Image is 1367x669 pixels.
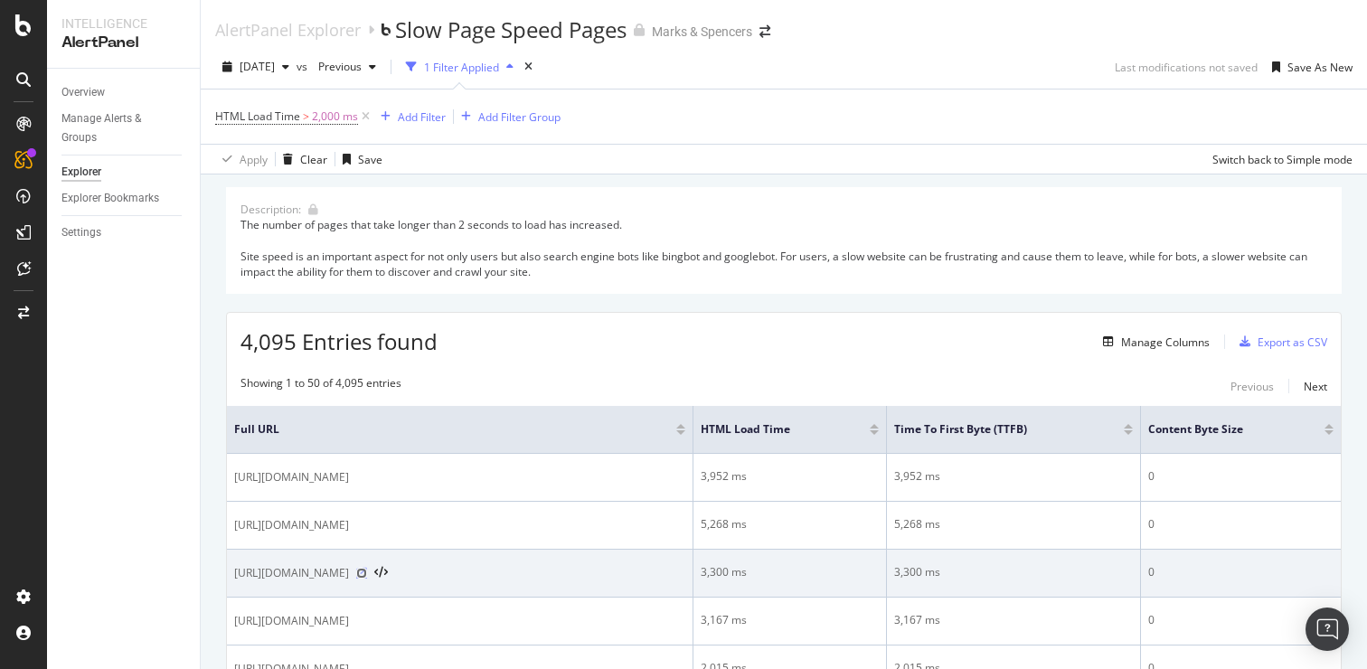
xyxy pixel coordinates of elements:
button: [DATE] [215,52,297,81]
div: Showing 1 to 50 of 4,095 entries [240,375,401,397]
div: 3,167 ms [701,612,880,628]
div: Next [1304,379,1327,394]
div: Apply [240,152,268,167]
div: Export as CSV [1258,334,1327,350]
a: Manage Alerts & Groups [61,109,187,147]
div: 3,952 ms [894,468,1133,485]
div: 3,167 ms [894,612,1133,628]
div: Slow Page Speed Pages [395,14,627,45]
a: Settings [61,223,187,242]
div: Marks & Spencers [652,23,752,41]
a: Explorer [61,163,187,182]
button: Clear [276,145,327,174]
a: Visit Online Page [356,568,367,579]
span: [URL][DOMAIN_NAME] [234,468,349,486]
a: Overview [61,83,187,102]
div: 3,952 ms [701,468,880,485]
button: Next [1304,375,1327,397]
div: Add Filter Group [478,109,561,125]
div: arrow-right-arrow-left [759,25,770,38]
div: Explorer Bookmarks [61,189,159,208]
button: Save As New [1265,52,1353,81]
span: HTML Load Time [215,108,300,124]
button: Save [335,145,382,174]
div: Previous [1230,379,1274,394]
div: The number of pages that take longer than 2 seconds to load has increased. Site speed is an impor... [240,217,1327,279]
div: 5,268 ms [894,516,1133,532]
div: 0 [1148,612,1334,628]
div: Explorer [61,163,101,182]
span: HTML Load Time [701,421,844,438]
div: AlertPanel [61,33,185,53]
button: 1 Filter Applied [399,52,521,81]
button: Export as CSV [1232,327,1327,356]
div: Open Intercom Messenger [1306,608,1349,651]
button: Add Filter [373,106,446,127]
span: [URL][DOMAIN_NAME] [234,612,349,630]
a: AlertPanel Explorer [215,20,361,40]
span: Previous [311,59,362,74]
div: 3,300 ms [894,564,1133,580]
span: 4,095 Entries found [240,326,438,356]
div: Switch back to Simple mode [1212,152,1353,167]
div: 0 [1148,564,1334,580]
button: View HTML Source [374,567,388,579]
span: 2,000 ms [312,104,358,129]
div: Manage Columns [1121,334,1210,350]
span: [URL][DOMAIN_NAME] [234,564,349,582]
button: Apply [215,145,268,174]
div: 1 Filter Applied [424,60,499,75]
button: Previous [1230,375,1274,397]
button: Add Filter Group [454,106,561,127]
div: Clear [300,152,327,167]
span: Full URL [234,421,649,438]
button: Manage Columns [1096,331,1210,353]
button: Switch back to Simple mode [1205,145,1353,174]
div: 0 [1148,516,1334,532]
span: > [303,108,309,124]
span: Content Byte Size [1148,421,1297,438]
span: Time To First Byte (TTFB) [894,421,1097,438]
div: Description: [240,202,301,217]
div: 3,300 ms [701,564,880,580]
button: Previous [311,52,383,81]
div: times [521,58,536,76]
div: 0 [1148,468,1334,485]
span: [URL][DOMAIN_NAME] [234,516,349,534]
a: Explorer Bookmarks [61,189,187,208]
div: Save [358,152,382,167]
span: 2025 Aug. 21st [240,59,275,74]
div: Save As New [1287,60,1353,75]
div: Add Filter [398,109,446,125]
div: 5,268 ms [701,516,880,532]
div: Intelligence [61,14,185,33]
div: Overview [61,83,105,102]
div: Manage Alerts & Groups [61,109,170,147]
div: Last modifications not saved [1115,60,1258,75]
div: Settings [61,223,101,242]
span: vs [297,59,311,74]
